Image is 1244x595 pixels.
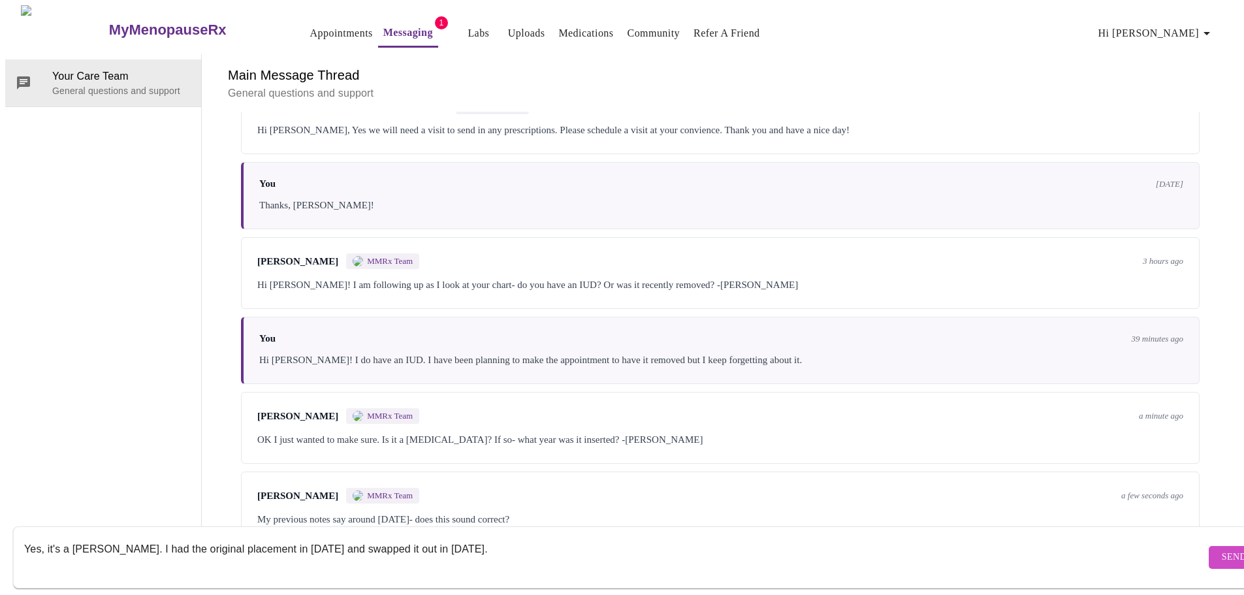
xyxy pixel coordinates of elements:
span: [DATE] [1156,179,1183,189]
p: General questions and support [52,84,191,97]
span: MMRx Team [367,490,413,501]
span: a few seconds ago [1121,490,1183,501]
span: MMRx Team [367,411,413,421]
img: MMRX [353,411,363,421]
a: Messaging [383,24,433,42]
a: Appointments [310,24,373,42]
span: 1 [435,16,448,29]
img: MyMenopauseRx Logo [21,5,107,54]
button: Hi [PERSON_NAME] [1093,20,1220,46]
p: General questions and support [228,86,1213,101]
span: 39 minutes ago [1132,334,1183,344]
h6: Main Message Thread [228,65,1213,86]
span: MMRx Team [367,256,413,266]
span: Your Care Team [52,69,191,84]
button: Messaging [378,20,438,48]
img: MMRX [353,256,363,266]
div: Your Care TeamGeneral questions and support [5,59,201,106]
div: My previous notes say around [DATE]- does this sound correct? [257,511,1183,527]
span: a minute ago [1139,411,1183,421]
span: You [259,333,276,344]
span: You [259,178,276,189]
a: Uploads [508,24,545,42]
button: Community [622,20,686,46]
a: MyMenopauseRx [107,7,278,53]
span: [PERSON_NAME] [257,256,338,267]
button: Medications [553,20,618,46]
div: Hi [PERSON_NAME]! I do have an IUD. I have been planning to make the appointment to have it remov... [259,352,1183,368]
span: [PERSON_NAME] [257,411,338,422]
span: Hi [PERSON_NAME] [1098,24,1215,42]
img: MMRX [353,490,363,501]
button: Labs [458,20,500,46]
div: Hi [PERSON_NAME]! I am following up as I look at your chart- do you have an IUD? Or was it recent... [257,277,1183,293]
button: Uploads [503,20,550,46]
a: Medications [558,24,613,42]
button: Appointments [305,20,378,46]
span: [PERSON_NAME] [257,490,338,502]
a: Community [628,24,680,42]
h3: MyMenopauseRx [109,22,227,39]
div: Thanks, [PERSON_NAME]! [259,197,1183,213]
button: Refer a Friend [688,20,765,46]
div: Hi [PERSON_NAME], Yes we will need a visit to send in any prescriptions. Please schedule a visit ... [257,122,1183,138]
div: OK I just wanted to make sure. Is it a [MEDICAL_DATA]? If so- what year was it inserted? -[PERSON... [257,432,1183,447]
textarea: Send a message about your appointment [24,536,1205,578]
span: 3 hours ago [1143,256,1183,266]
a: Refer a Friend [694,24,760,42]
a: Labs [468,24,489,42]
